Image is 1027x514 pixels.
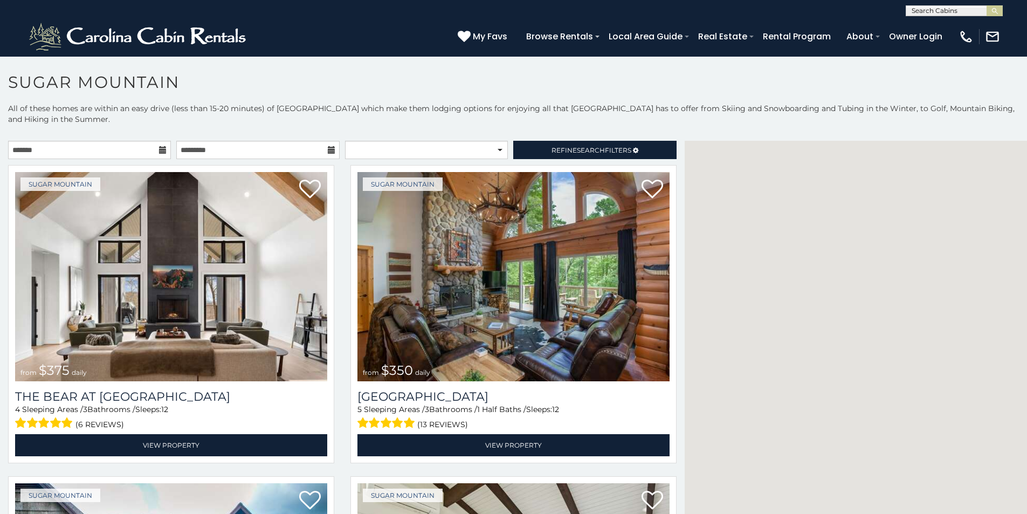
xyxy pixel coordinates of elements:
img: phone-regular-white.png [959,29,974,44]
a: RefineSearchFilters [513,141,676,159]
span: Search [577,146,605,154]
a: Add to favorites [299,179,321,201]
div: Sleeping Areas / Bathrooms / Sleeps: [15,404,327,431]
span: 12 [161,405,168,414]
a: View Property [357,434,670,456]
a: View Property [15,434,327,456]
a: Add to favorites [642,179,663,201]
span: daily [72,368,87,376]
h3: The Bear At Sugar Mountain [15,389,327,404]
a: The Bear At [GEOGRAPHIC_DATA] [15,389,327,404]
span: 1 Half Baths / [477,405,526,414]
span: (6 reviews) [75,417,124,431]
a: About [841,27,879,46]
span: from [363,368,379,376]
a: Rental Program [757,27,836,46]
a: Real Estate [693,27,753,46]
a: Local Area Guide [603,27,688,46]
span: 12 [552,405,559,414]
a: Sugar Mountain [20,177,100,191]
a: Sugar Mountain [20,489,100,502]
a: from $350 daily [357,172,670,381]
img: mail-regular-white.png [985,29,1000,44]
a: Browse Rentals [521,27,598,46]
a: Sugar Mountain [363,489,443,502]
span: $375 [39,362,70,378]
img: 1714387646_thumbnail.jpeg [15,172,327,381]
a: from $375 daily [15,172,327,381]
span: $350 [381,362,413,378]
a: Add to favorites [299,490,321,512]
a: Owner Login [884,27,948,46]
a: Add to favorites [642,490,663,512]
div: Sleeping Areas / Bathrooms / Sleeps: [357,404,670,431]
span: My Favs [473,30,507,43]
a: Sugar Mountain [363,177,443,191]
a: My Favs [458,30,510,44]
img: White-1-2.png [27,20,251,53]
h3: Grouse Moor Lodge [357,389,670,404]
span: 5 [357,405,362,414]
span: from [20,368,37,376]
span: (13 reviews) [417,417,468,431]
span: 3 [83,405,87,414]
span: 3 [425,405,429,414]
span: daily [415,368,430,376]
a: [GEOGRAPHIC_DATA] [357,389,670,404]
img: 1714398141_thumbnail.jpeg [357,172,670,381]
span: Refine Filters [552,146,631,154]
span: 4 [15,405,20,414]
